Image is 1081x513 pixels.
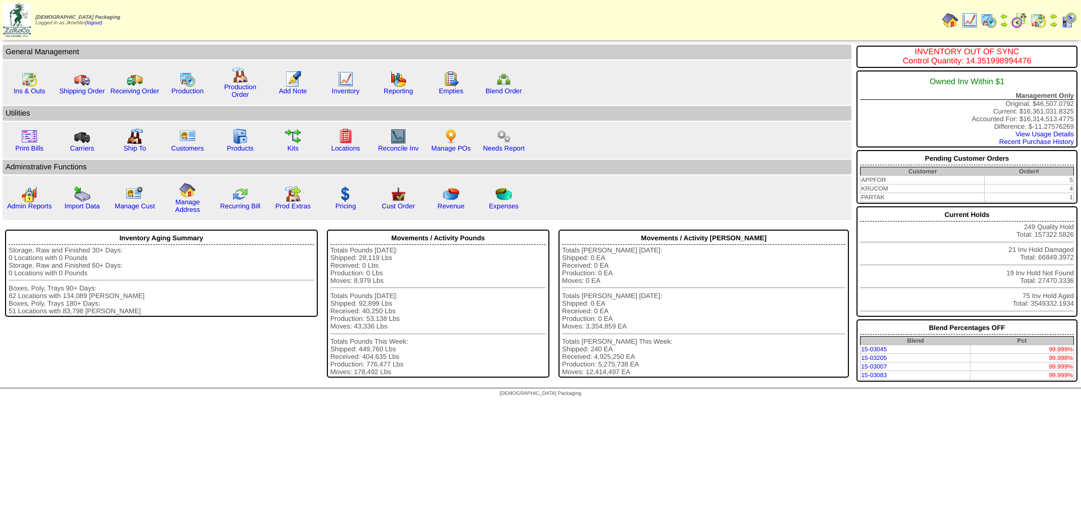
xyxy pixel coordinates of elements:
th: Customer [861,167,985,176]
img: zoroco-logo-small.webp [3,3,31,37]
img: graph.gif [390,71,406,87]
a: Pricing [336,202,356,210]
img: factory.gif [232,67,248,83]
a: Needs Report [483,144,525,152]
img: locations.gif [338,128,354,144]
img: dollar.gif [338,186,354,202]
td: 4 [985,185,1074,193]
img: arrowleft.gif [1000,12,1008,20]
a: Inventory [332,87,360,95]
img: prodextras.gif [285,186,301,202]
td: 5 [985,176,1074,185]
a: Revenue [437,202,464,210]
a: Prod Extras [275,202,311,210]
img: home.gif [179,182,196,198]
th: Order# [985,167,1074,176]
img: arrowright.gif [1050,20,1058,28]
a: 15-03045 [861,346,887,353]
a: Expenses [489,202,519,210]
img: managecust.png [126,186,144,202]
a: Carriers [70,144,94,152]
a: Production Order [224,83,256,98]
div: 249 Quality Hold Total: 157322.5826 21 Inv Hold Damaged Total: 66849.3972 19 Inv Hold Not Found T... [856,206,1077,317]
a: Recent Purchase History [999,138,1074,145]
td: 99.998% [971,354,1074,362]
a: Print Bills [15,144,44,152]
img: workorder.gif [443,71,459,87]
div: Inventory Aging Summary [9,232,314,245]
img: calendarblend.gif [1011,12,1027,28]
img: calendarprod.gif [981,12,997,28]
div: INVENTORY OUT OF SYNC Control Quantity: 14.351998994476 [860,48,1074,66]
img: cabinet.gif [232,128,248,144]
img: calendarinout.gif [21,71,38,87]
a: Cust Order [382,202,415,210]
a: 15-03083 [861,372,887,379]
td: 1 [985,193,1074,202]
td: General Management [3,45,851,59]
a: Locations [331,144,360,152]
img: network.png [496,71,512,87]
div: Movements / Activity [PERSON_NAME] [562,232,845,245]
a: Import Data [64,202,100,210]
img: line_graph.gif [338,71,354,87]
a: Receiving Order [110,87,159,95]
a: Blend Order [486,87,522,95]
td: 99.999% [971,362,1074,371]
img: invoice2.gif [21,128,38,144]
img: workflow.gif [285,128,301,144]
td: Adminstrative Functions [3,160,851,174]
a: Shipping Order [59,87,105,95]
a: Products [227,144,254,152]
a: Customers [171,144,204,152]
div: Totals [PERSON_NAME] [DATE]: Shipped: 0 EA Received: 0 EA Production: 0 EA Moves: 0 EA Totals [PE... [562,246,845,376]
a: Reporting [384,87,413,95]
td: APPFOR [861,176,985,185]
img: cust_order.png [390,186,406,202]
a: Production [171,87,204,95]
img: pie_chart2.png [496,186,512,202]
div: Totals Pounds [DATE]: Shipped: 28,119 Lbs Received: 0 Lbs Production: 0 Lbs Moves: 8,979 Lbs Tota... [330,246,546,376]
div: Original: $46,507.0792 Current: $16,361,031.8325 Accounted For: $16,314,513.4775 Difference: $-11... [856,70,1077,148]
td: Utilities [3,106,851,121]
a: Manage Address [175,198,200,213]
div: Pending Customer Orders [860,152,1074,165]
img: workflow.png [496,128,512,144]
img: home.gif [942,12,958,28]
a: View Usage Details [1016,130,1074,138]
th: Pct [971,337,1074,345]
a: Ship To [124,144,146,152]
div: Management Only [860,92,1074,100]
a: Recurring Bill [220,202,260,210]
span: [DEMOGRAPHIC_DATA] Packaging [35,15,120,20]
td: 99.999% [971,371,1074,380]
a: 15-03007 [861,363,887,370]
a: Ins & Outs [14,87,45,95]
img: line_graph.gif [961,12,978,28]
a: 15-03205 [861,354,887,361]
img: truck3.gif [74,128,90,144]
td: 99.999% [971,345,1074,354]
img: po.png [443,128,459,144]
th: Blend [861,337,971,345]
img: truck2.gif [127,71,143,87]
div: Movements / Activity Pounds [330,232,546,245]
a: Reconcile Inv [378,144,419,152]
img: arrowright.gif [1000,20,1008,28]
a: (logout) [85,20,102,26]
img: arrowleft.gif [1050,12,1058,20]
img: calendarprod.gif [179,71,196,87]
img: pie_chart.png [443,186,459,202]
a: Admin Reports [7,202,52,210]
td: KRUCOM [861,185,985,193]
img: factory2.gif [127,128,143,144]
img: customers.gif [179,128,196,144]
a: Manage POs [431,144,471,152]
img: import.gif [74,186,90,202]
img: line_graph2.gif [390,128,406,144]
a: Manage Cust [115,202,155,210]
img: reconcile.gif [232,186,248,202]
a: Add Note [279,87,307,95]
a: Kits [287,144,299,152]
div: Owned Inv Within $1 [860,72,1074,92]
